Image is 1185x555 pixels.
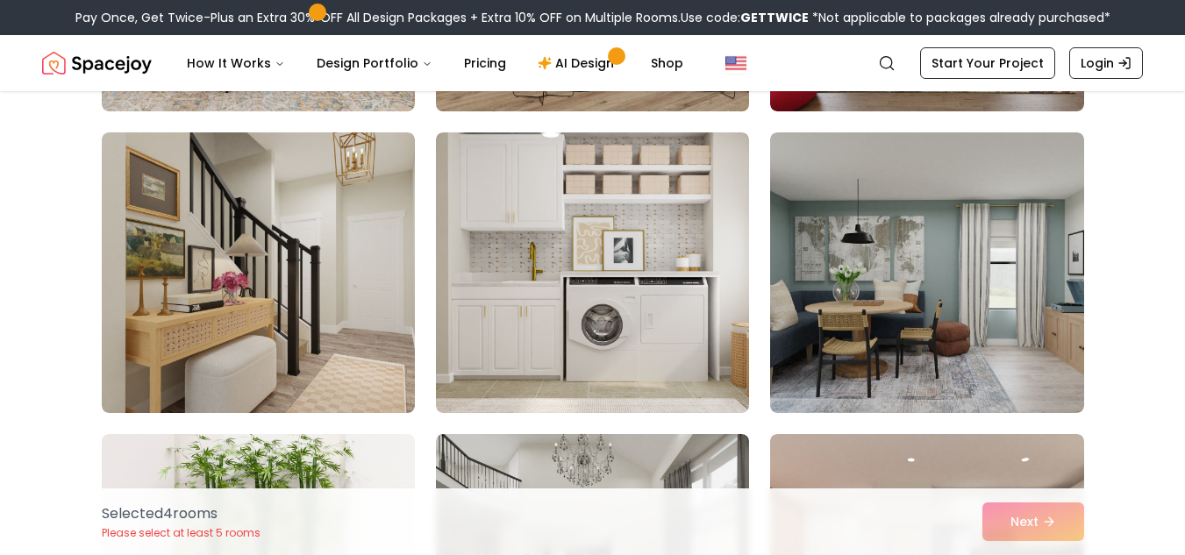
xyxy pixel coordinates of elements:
span: *Not applicable to packages already purchased* [809,9,1110,26]
a: Login [1069,47,1143,79]
a: Pricing [450,46,520,81]
a: Start Your Project [920,47,1055,79]
span: Use code: [681,9,809,26]
p: Selected 4 room s [102,503,261,524]
nav: Main [173,46,697,81]
img: United States [725,53,746,74]
button: Design Portfolio [303,46,446,81]
div: Pay Once, Get Twice-Plus an Extra 30% OFF All Design Packages + Extra 10% OFF on Multiple Rooms. [75,9,1110,26]
b: GETTWICE [740,9,809,26]
img: Room room-27 [770,132,1083,413]
img: Spacejoy Logo [42,46,152,81]
a: Spacejoy [42,46,152,81]
img: Room room-26 [436,132,749,413]
a: AI Design [524,46,633,81]
nav: Global [42,35,1143,91]
button: How It Works [173,46,299,81]
a: Shop [637,46,697,81]
img: Room room-25 [102,132,415,413]
p: Please select at least 5 rooms [102,526,261,540]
